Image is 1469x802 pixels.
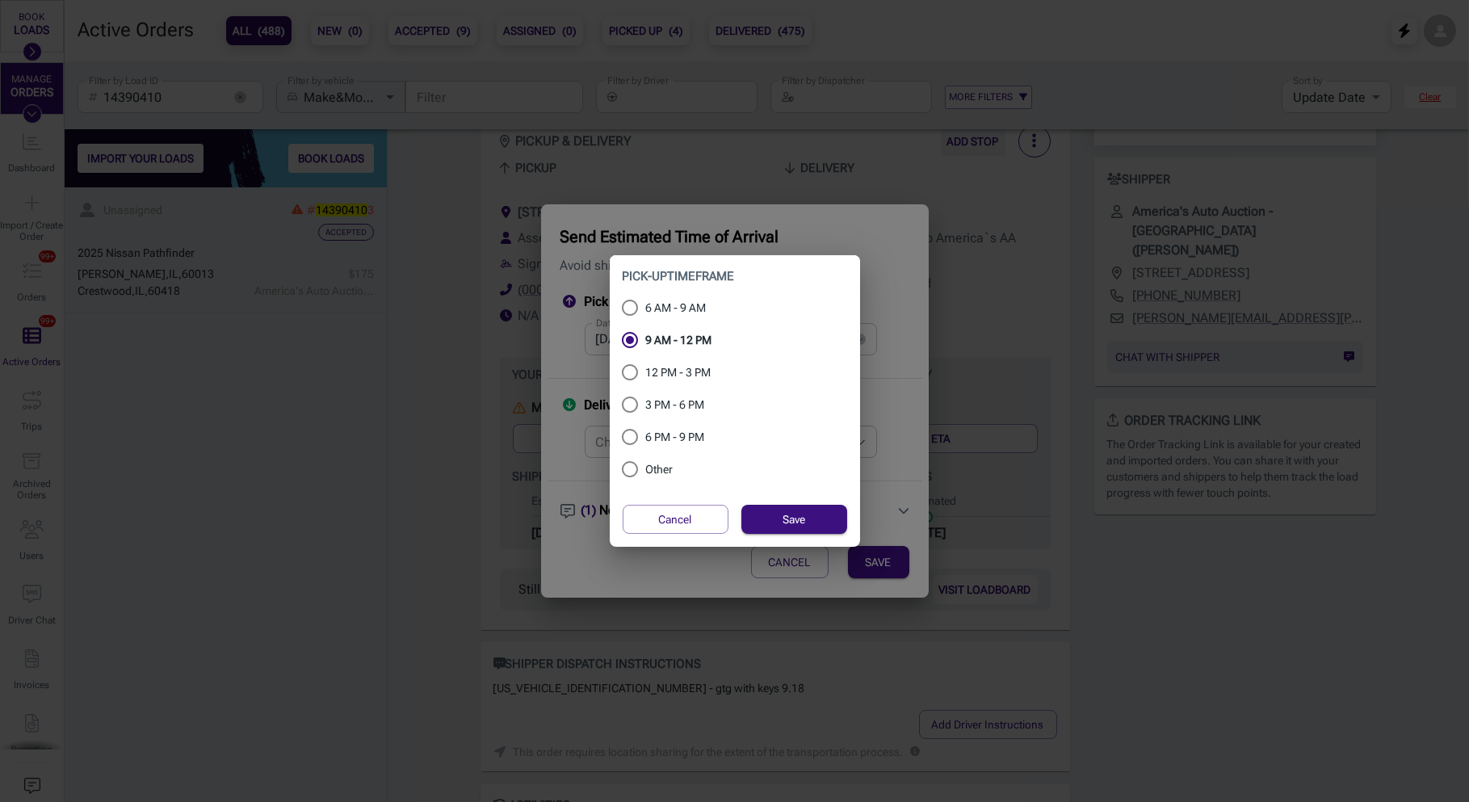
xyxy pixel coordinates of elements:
[646,332,712,349] span: 9 AM - 12 PM
[646,461,674,478] span: Other
[646,397,705,414] span: 3 PM - 6 PM
[623,268,735,286] label: Pick-up timeframe
[646,364,711,381] span: 12 PM - 3 PM
[646,429,705,446] span: 6 PM - 9 PM
[646,300,707,317] span: 6 AM - 9 AM
[741,505,847,534] button: Save
[623,505,728,534] button: Cancel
